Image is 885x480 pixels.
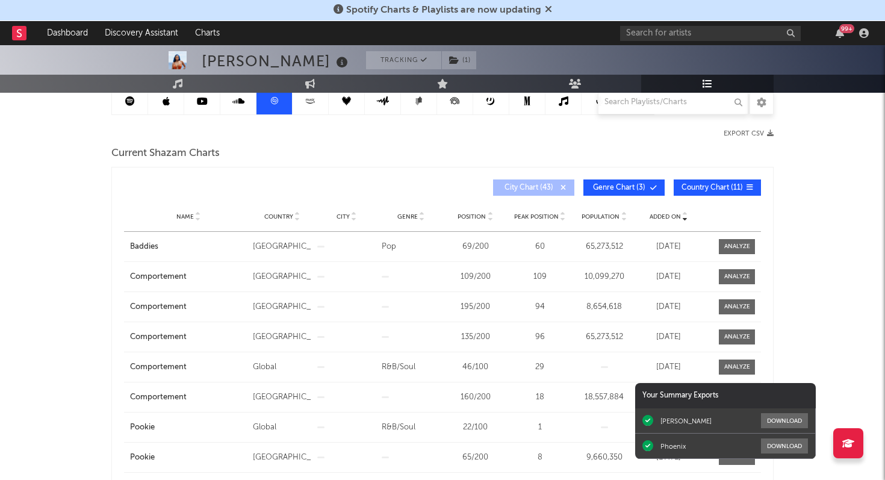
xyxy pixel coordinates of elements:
div: 60 [511,241,569,253]
span: City [337,213,350,220]
div: [DATE] [639,361,698,373]
a: Comportement [130,301,247,313]
div: [GEOGRAPHIC_DATA] [253,301,311,313]
div: Phoenix [660,442,686,450]
button: Tracking [366,51,441,69]
span: Country [264,213,293,220]
span: Spotify Charts & Playlists are now updating [346,5,541,15]
a: Discovery Assistant [96,21,187,45]
span: Country Chart ( 11 ) [682,184,743,192]
span: Name [176,213,194,220]
button: City Chart(43) [493,179,574,196]
div: [GEOGRAPHIC_DATA] [253,271,311,283]
div: 18 [511,391,569,404]
div: Pop [382,241,440,253]
div: 195 / 200 [446,301,505,313]
button: Download [761,438,808,454]
div: [PERSON_NAME] [202,51,351,71]
div: [GEOGRAPHIC_DATA] [253,391,311,404]
div: R&B/Soul [382,422,440,434]
a: Pookie [130,422,247,434]
button: Country Chart(11) [674,179,761,196]
a: Dashboard [39,21,96,45]
div: 18,557,884 [575,391,633,404]
div: 8,654,618 [575,301,633,313]
div: 1 [511,422,569,434]
div: Your Summary Exports [635,383,816,408]
div: [DATE] [639,301,698,313]
span: City Chart ( 43 ) [501,184,556,192]
div: 65,273,512 [575,331,633,343]
span: Added On [650,213,681,220]
span: Population [582,213,619,220]
div: [DATE] [639,241,698,253]
div: 96 [511,331,569,343]
div: [DATE] [639,271,698,283]
div: 94 [511,301,569,313]
a: Pookie [130,452,247,464]
div: [GEOGRAPHIC_DATA] [253,241,311,253]
span: Current Shazam Charts [111,146,220,161]
a: Comportement [130,361,247,373]
span: Genre Chart ( 3 ) [591,184,647,192]
button: Download [761,413,808,428]
span: Genre [397,213,418,220]
a: Charts [187,21,228,45]
div: 109 / 200 [446,271,505,283]
div: 9,660,350 [575,452,633,464]
button: (1) [442,51,476,69]
div: 135 / 200 [446,331,505,343]
a: Comportement [130,391,247,404]
div: 109 [511,271,569,283]
a: Baddies [130,241,247,253]
a: Comportement [130,331,247,343]
button: Export CSV [724,130,774,137]
div: [PERSON_NAME] [660,417,712,425]
input: Search for artists [620,26,801,41]
div: 99 + [839,24,854,33]
span: ( 1 ) [441,51,477,69]
div: [GEOGRAPHIC_DATA] [253,331,311,343]
div: 46 / 100 [446,361,505,373]
button: Genre Chart(3) [583,179,665,196]
div: R&B/Soul [382,361,440,373]
div: 29 [511,361,569,373]
div: [GEOGRAPHIC_DATA] [253,452,311,464]
div: 65 / 200 [446,452,505,464]
span: Peak Position [514,213,559,220]
div: [DATE] [639,331,698,343]
div: 65,273,512 [575,241,633,253]
div: Global [253,361,311,373]
div: 10,099,270 [575,271,633,283]
div: 22 / 100 [446,422,505,434]
div: 160 / 200 [446,391,505,404]
div: Global [253,422,311,434]
span: Dismiss [545,5,552,15]
div: 8 [511,452,569,464]
input: Search Playlists/Charts [598,90,748,114]
span: Position [458,213,486,220]
div: 69 / 200 [446,241,505,253]
a: Comportement [130,271,247,283]
button: 99+ [836,28,844,38]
